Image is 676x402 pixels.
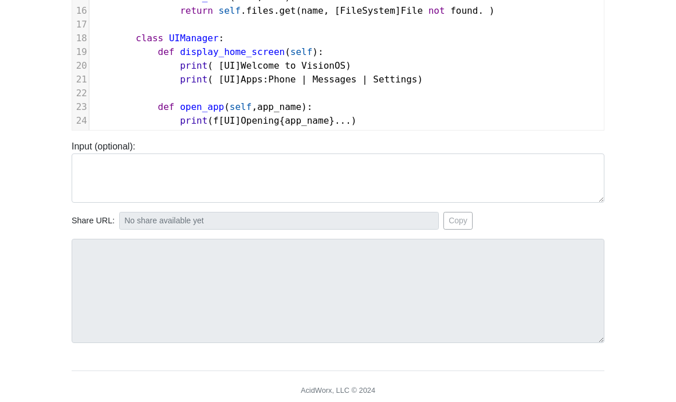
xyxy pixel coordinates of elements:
span: found [450,5,478,16]
span: display_home_screen [180,46,285,57]
span: open_app [180,101,224,112]
span: ( [ ] : ) [92,74,423,85]
span: def [158,101,175,112]
span: | [301,74,307,85]
span: print [180,60,207,71]
span: Opening [241,115,279,126]
div: 22 [72,86,89,100]
span: self [219,5,241,16]
span: Apps [241,74,263,85]
span: to [285,60,296,71]
span: VisionOS [301,60,345,71]
div: 19 [72,45,89,59]
div: 21 [72,73,89,86]
div: Input (optional): [63,140,613,203]
div: 18 [72,31,89,45]
input: No share available yet [119,212,439,230]
span: UI [224,60,235,71]
span: f [213,115,219,126]
span: ( ): [92,46,324,57]
span: Share URL: [72,215,115,227]
span: UI [224,115,235,126]
span: self [230,101,252,112]
span: FileSystem [340,5,395,16]
span: self [290,46,313,57]
span: app_name [285,115,329,126]
span: class [136,33,163,44]
span: not [429,5,445,16]
div: 17 [72,18,89,31]
span: return [180,5,213,16]
span: print [180,74,207,85]
div: 20 [72,59,89,73]
span: ... [335,115,351,126]
span: get [280,5,296,16]
span: UIManager [169,33,219,44]
span: | [362,74,368,85]
span: Settings [373,74,417,85]
span: ( [ ] { } ) [92,115,357,126]
span: ( [ ] ) [92,60,351,71]
span: Phone [268,74,296,85]
div: 23 [72,100,89,114]
span: : [92,33,224,44]
span: ( , ): [92,101,312,112]
div: 24 [72,114,89,128]
span: File [401,5,423,16]
div: 16 [72,4,89,18]
span: def [158,46,175,57]
div: AcidWorx, LLC © 2024 [301,385,375,396]
span: . . ( , [ ] . ) [92,5,494,16]
span: files [246,5,274,16]
span: app_name [257,101,301,112]
span: UI [224,74,235,85]
button: Copy [443,212,473,230]
span: name [301,5,324,16]
span: Messages [312,74,356,85]
span: print [180,115,207,126]
span: Welcome [241,60,279,71]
